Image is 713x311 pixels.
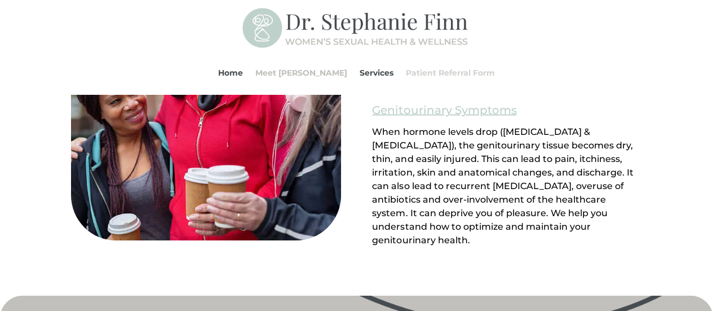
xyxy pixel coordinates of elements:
a: Meet [PERSON_NAME] [255,51,347,94]
a: Genitourinary Symptoms [372,100,516,120]
div: Page 2 [372,125,641,247]
a: Home [218,51,243,94]
span: When hormone levels drop ([MEDICAL_DATA] & [MEDICAL_DATA]), the genitourinary tissue becomes dry,... [372,126,633,246]
a: Patient Referral Form [406,51,495,94]
a: Services [360,51,393,94]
